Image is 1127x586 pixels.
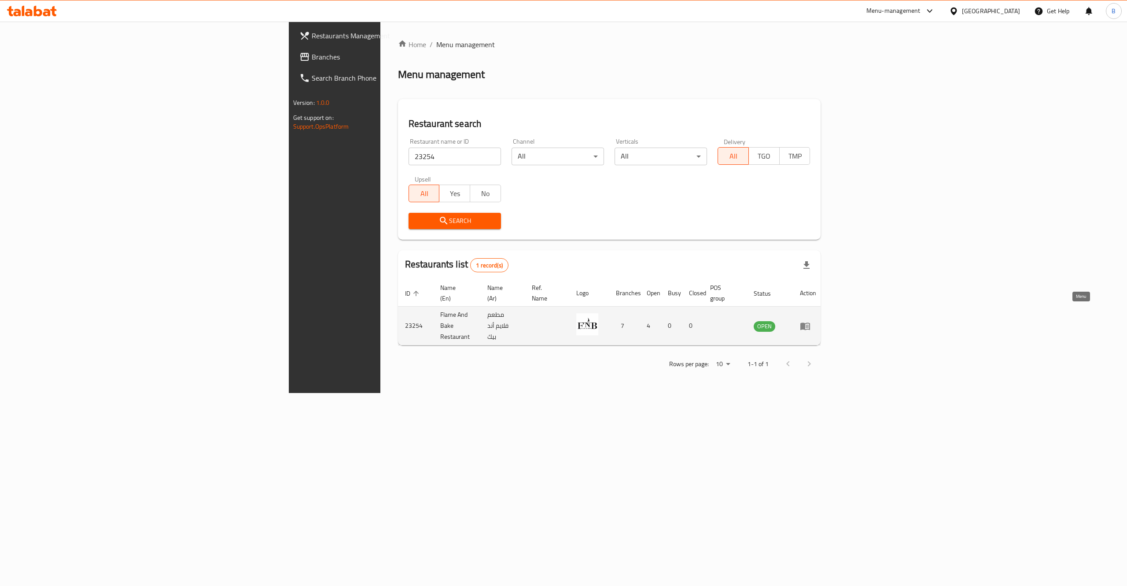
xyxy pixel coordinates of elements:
button: Yes [439,185,470,202]
td: 0 [661,307,682,345]
th: Logo [569,280,609,307]
button: TGO [748,147,780,165]
th: Open [640,280,661,307]
label: Delivery [724,138,746,145]
span: Search [416,215,494,226]
span: Search Branch Phone [312,73,470,83]
table: enhanced table [398,280,823,345]
div: [GEOGRAPHIC_DATA] [962,6,1020,16]
h2: Menu management [398,67,485,82]
span: Version: [293,97,315,108]
td: 7 [609,307,640,345]
button: All [718,147,749,165]
span: TGO [752,150,776,163]
span: Status [754,288,782,299]
th: Action [793,280,823,307]
p: 1-1 of 1 [748,359,769,370]
th: Closed [682,280,703,307]
span: Name (En) [440,282,470,304]
a: Support.OpsPlatform [293,121,349,132]
span: All [722,150,745,163]
span: 1 record(s) [471,261,508,270]
a: Search Branch Phone [292,67,477,89]
span: ID [405,288,422,299]
div: All [615,148,707,165]
span: POS group [710,282,736,304]
th: Busy [661,280,682,307]
span: B [1112,6,1116,16]
label: Upsell [415,176,431,182]
p: Rows per page: [669,359,709,370]
a: Restaurants Management [292,25,477,46]
span: Restaurants Management [312,30,470,41]
h2: Restaurants list [405,258,508,272]
span: Name (Ar) [487,282,514,304]
td: مطعم فلايم أند بيك [480,307,525,345]
span: All [412,187,436,200]
span: TMP [783,150,807,163]
td: 4 [640,307,661,345]
button: No [470,185,501,202]
div: Menu-management [866,6,921,16]
nav: breadcrumb [398,39,821,50]
button: Search [409,213,501,229]
button: All [409,185,440,202]
th: Branches [609,280,640,307]
input: Search for restaurant name or ID.. [409,148,501,165]
div: OPEN [754,321,775,332]
span: Branches [312,52,470,62]
div: Total records count [470,258,508,272]
span: 1.0.0 [316,97,330,108]
button: TMP [779,147,810,165]
h2: Restaurant search [409,117,810,130]
span: Yes [443,187,467,200]
span: Ref. Name [532,282,559,304]
a: Branches [292,46,477,67]
img: Flame And Bake Restaurant [576,313,598,335]
span: OPEN [754,321,775,331]
span: No [474,187,497,200]
span: Get support on: [293,112,334,123]
div: Export file [796,255,817,276]
div: Rows per page: [712,358,733,371]
td: 0 [682,307,703,345]
div: All [512,148,604,165]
